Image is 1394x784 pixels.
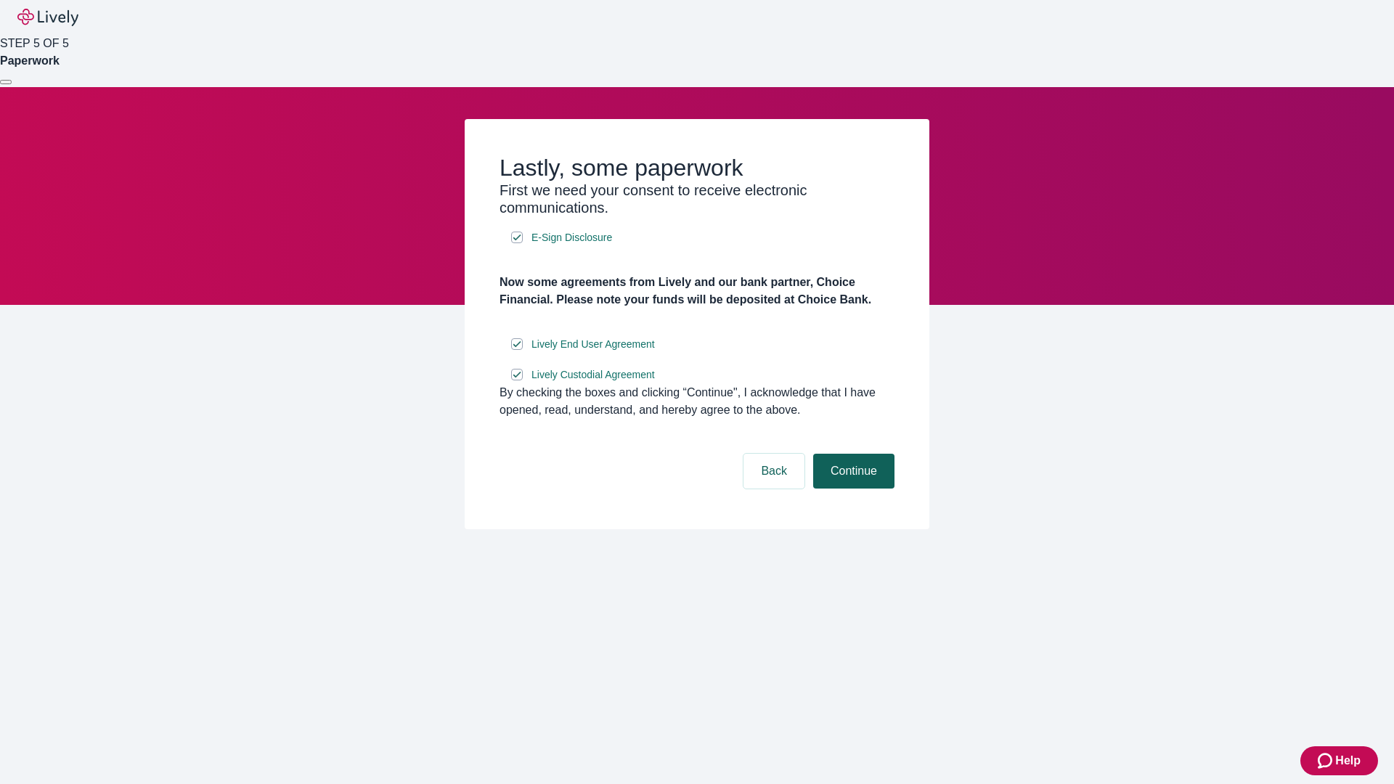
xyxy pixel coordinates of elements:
h4: Now some agreements from Lively and our bank partner, Choice Financial. Please note your funds wi... [500,274,894,309]
button: Zendesk support iconHelp [1300,746,1378,775]
a: e-sign disclosure document [529,229,615,247]
a: e-sign disclosure document [529,366,658,384]
button: Continue [813,454,894,489]
span: Lively End User Agreement [531,337,655,352]
div: By checking the boxes and clicking “Continue", I acknowledge that I have opened, read, understand... [500,384,894,419]
span: Lively Custodial Agreement [531,367,655,383]
h2: Lastly, some paperwork [500,154,894,181]
span: E-Sign Disclosure [531,230,612,245]
a: e-sign disclosure document [529,335,658,354]
svg: Zendesk support icon [1318,752,1335,769]
img: Lively [17,9,78,26]
h3: First we need your consent to receive electronic communications. [500,181,894,216]
button: Back [743,454,804,489]
span: Help [1335,752,1361,769]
